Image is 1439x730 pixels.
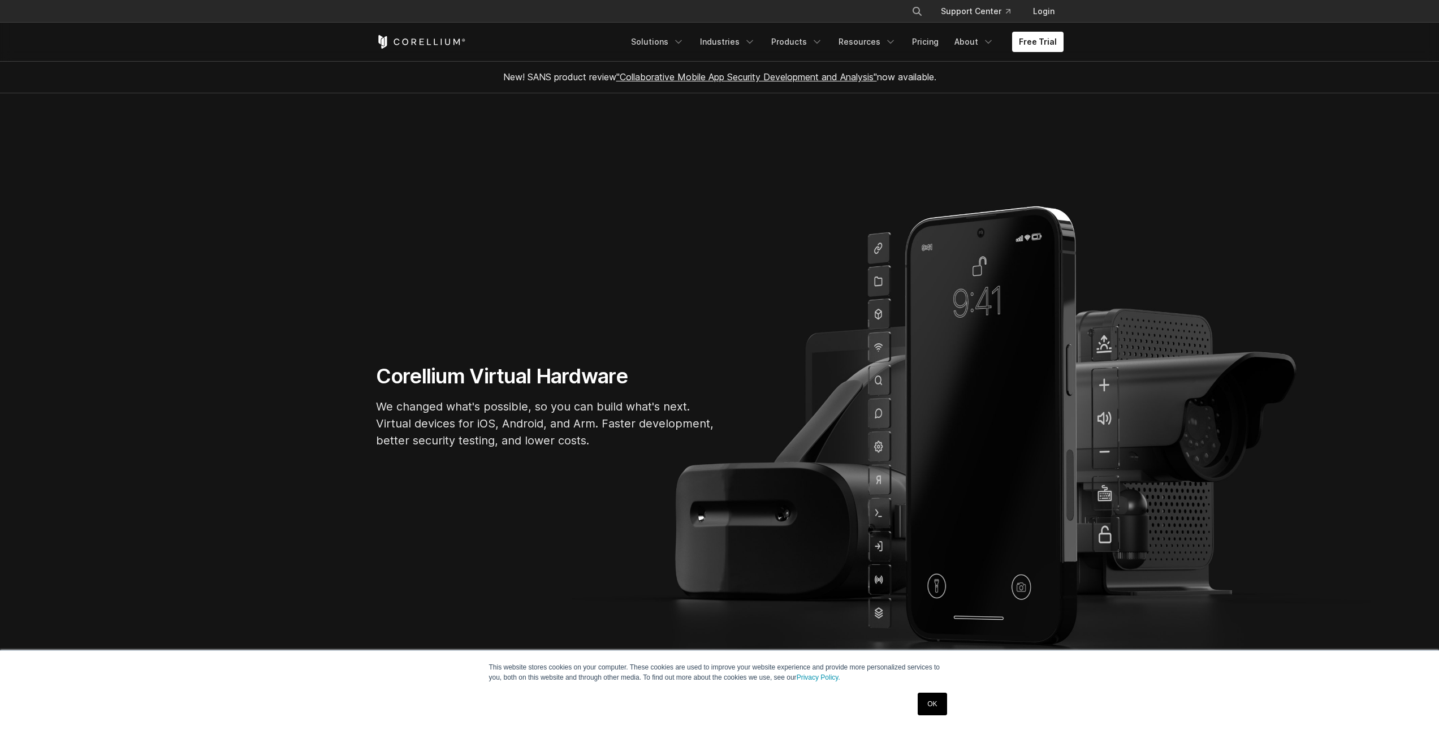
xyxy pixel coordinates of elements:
a: Support Center [932,1,1019,21]
a: Privacy Policy. [797,673,840,681]
p: We changed what's possible, so you can build what's next. Virtual devices for iOS, Android, and A... [376,398,715,449]
a: Free Trial [1012,32,1064,52]
a: Products [764,32,829,52]
a: Resources [832,32,903,52]
a: Industries [693,32,762,52]
a: Solutions [624,32,691,52]
div: Navigation Menu [624,32,1064,52]
a: "Collaborative Mobile App Security Development and Analysis" [616,71,877,83]
p: This website stores cookies on your computer. These cookies are used to improve your website expe... [489,662,950,683]
a: About [948,32,1001,52]
a: Login [1024,1,1064,21]
h1: Corellium Virtual Hardware [376,364,715,389]
a: Pricing [905,32,945,52]
span: New! SANS product review now available. [503,71,936,83]
a: Corellium Home [376,35,466,49]
a: OK [918,693,947,715]
button: Search [907,1,927,21]
div: Navigation Menu [898,1,1064,21]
